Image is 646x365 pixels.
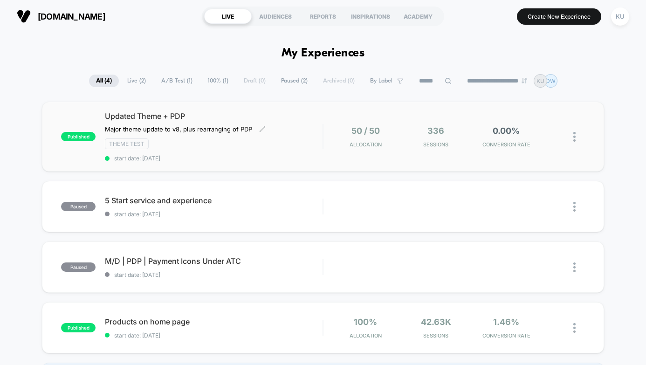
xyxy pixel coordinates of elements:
img: close [573,202,576,212]
span: 0.00% [493,126,520,136]
span: 336 [427,126,444,136]
div: AUDIENCES [252,9,299,24]
span: CONVERSION RATE [474,141,539,148]
span: Paused ( 2 ) [274,75,315,87]
div: LIVE [204,9,252,24]
img: close [573,132,576,142]
span: published [61,132,96,141]
span: Products on home page [105,317,323,326]
span: 100% ( 1 ) [201,75,235,87]
div: INSPIRATIONS [347,9,394,24]
span: CONVERSION RATE [474,332,539,339]
span: start date: [DATE] [105,271,323,278]
span: paused [61,202,96,211]
span: [DOMAIN_NAME] [38,12,105,21]
span: Major theme update to v8, plus rearranging of PDP [105,125,252,133]
div: ACADEMY [394,9,442,24]
h1: My Experiences [282,47,365,60]
p: DW [546,77,556,84]
div: KU [611,7,629,26]
span: Allocation [350,332,382,339]
img: end [522,78,527,83]
span: published [61,323,96,332]
span: Sessions [403,141,469,148]
span: 5 Start service and experience [105,196,323,205]
span: paused [61,262,96,272]
span: Theme Test [105,138,149,149]
span: start date: [DATE] [105,155,323,162]
span: A/B Test ( 1 ) [154,75,199,87]
button: [DOMAIN_NAME] [14,9,108,24]
span: 100% [354,317,377,327]
span: 50 / 50 [351,126,380,136]
span: All ( 4 ) [89,75,119,87]
img: Visually logo [17,9,31,23]
div: REPORTS [299,9,347,24]
span: By Label [370,77,392,84]
span: M/D | PDP | Payment Icons Under ATC [105,256,323,266]
span: start date: [DATE] [105,211,323,218]
img: close [573,323,576,333]
button: KU [608,7,632,26]
p: KU [536,77,544,84]
span: start date: [DATE] [105,332,323,339]
span: 42.63k [421,317,451,327]
span: Sessions [403,332,469,339]
span: Live ( 2 ) [120,75,153,87]
span: Allocation [350,141,382,148]
button: Create New Experience [517,8,601,25]
img: close [573,262,576,272]
span: Updated Theme + PDP [105,111,323,121]
span: 1.46% [493,317,519,327]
